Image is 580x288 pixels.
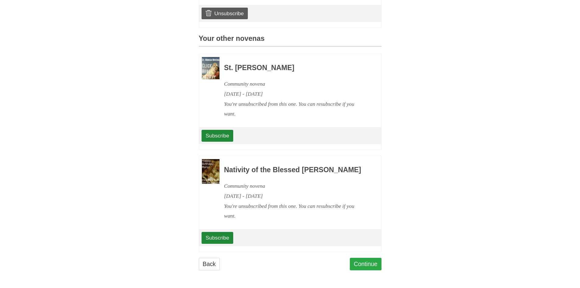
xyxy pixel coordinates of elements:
[224,181,365,191] div: Community novena
[350,258,381,270] a: Continue
[224,99,365,119] div: You're unsubscribed from this one. You can resubscribe if you want.
[199,35,381,47] h3: Your other novenas
[224,191,365,201] div: [DATE] - [DATE]
[224,79,365,89] div: Community novena
[224,166,365,174] h3: Nativity of the Blessed [PERSON_NAME]
[224,64,365,72] h3: St. [PERSON_NAME]
[202,57,220,79] img: Novena image
[202,232,233,244] a: Subscribe
[199,258,220,270] a: Back
[202,159,220,184] img: Novena image
[224,89,365,99] div: [DATE] - [DATE]
[202,130,233,141] a: Subscribe
[224,201,365,221] div: You're unsubscribed from this one. You can resubscribe if you want.
[202,8,248,19] a: Unsubscribe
